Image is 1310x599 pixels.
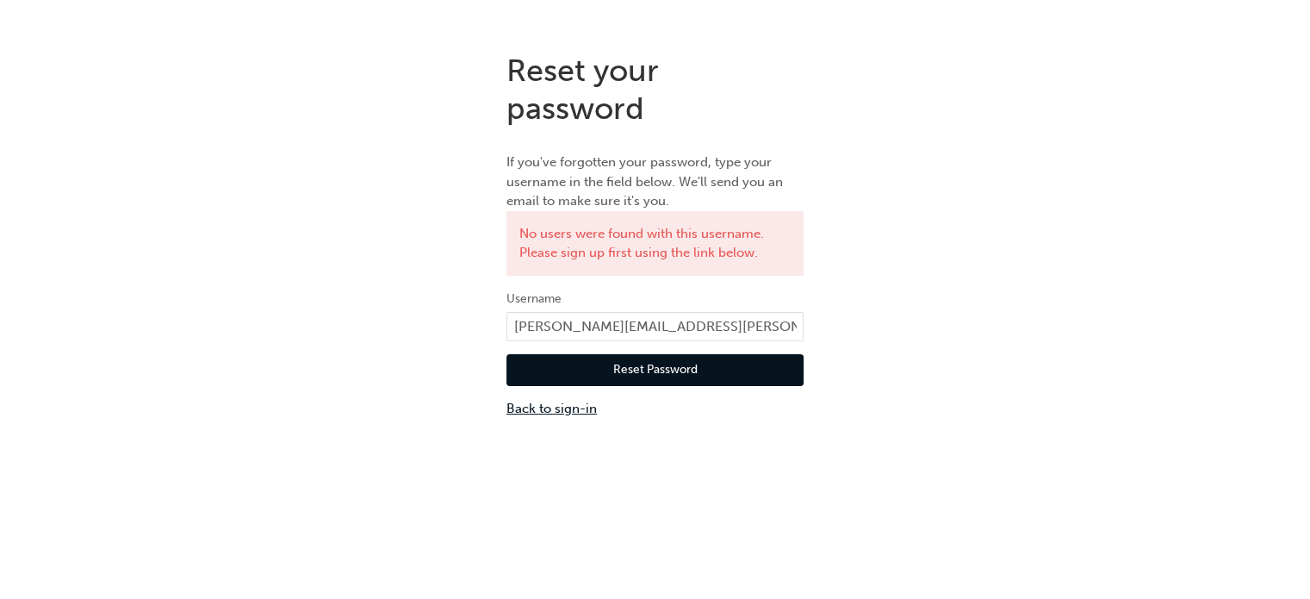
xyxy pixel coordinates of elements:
[506,354,804,387] button: Reset Password
[506,399,804,419] a: Back to sign-in
[506,52,804,127] h1: Reset your password
[506,211,804,276] div: No users were found with this username. Please sign up first using the link below.
[506,153,804,211] p: If you've forgotten your password, type your username in the field below. We'll send you an email...
[506,312,804,341] input: Username
[506,289,804,309] label: Username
